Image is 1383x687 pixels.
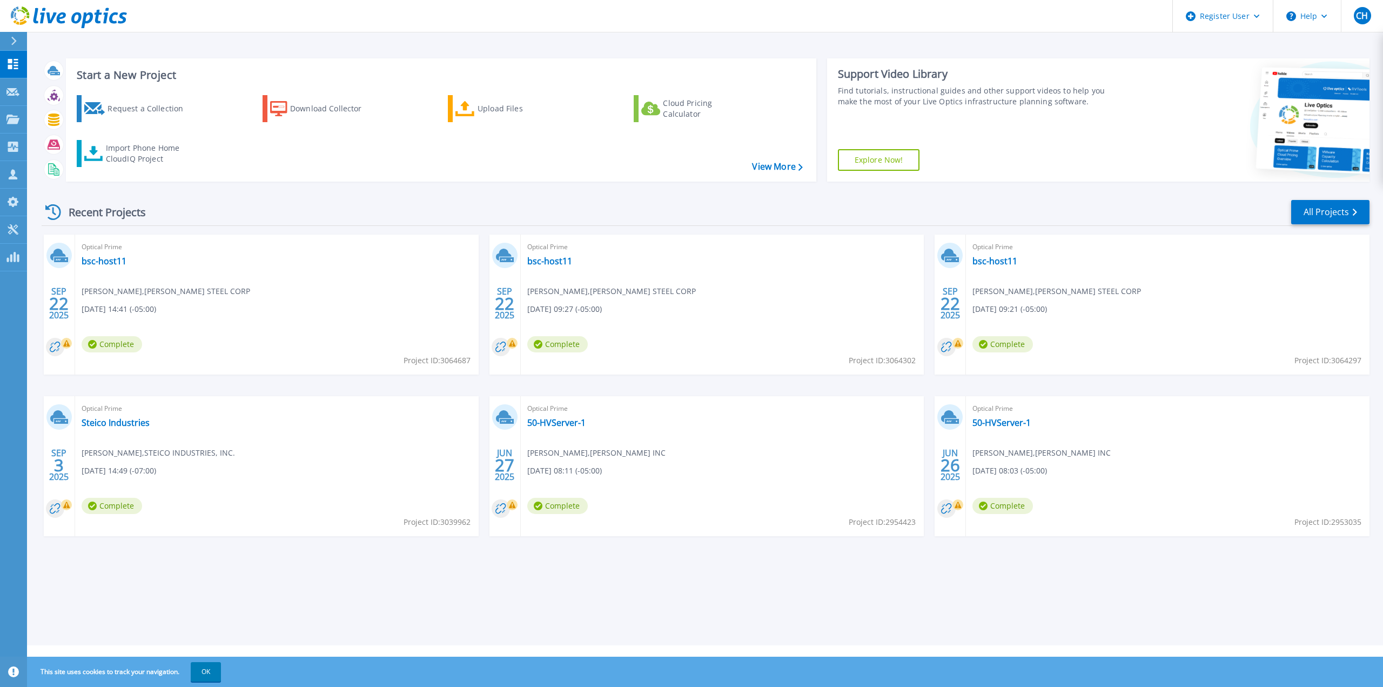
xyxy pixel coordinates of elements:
span: Project ID: 2954423 [849,516,916,528]
a: bsc-host11 [82,256,126,266]
span: CH [1356,11,1368,20]
a: Request a Collection [77,95,197,122]
div: SEP 2025 [49,284,69,323]
span: [PERSON_NAME] , [PERSON_NAME] STEEL CORP [527,285,696,297]
span: [DATE] 09:21 (-05:00) [972,303,1047,315]
span: Complete [82,498,142,514]
span: [PERSON_NAME] , STEICO INDUSTRIES, INC. [82,447,235,459]
span: Project ID: 3064687 [404,355,471,366]
span: Project ID: 2953035 [1294,516,1361,528]
span: Complete [972,498,1033,514]
div: Import Phone Home CloudIQ Project [106,143,190,164]
span: 22 [941,299,960,308]
span: Complete [527,336,588,352]
span: [PERSON_NAME] , [PERSON_NAME] INC [527,447,666,459]
a: View More [752,162,802,172]
span: Complete [82,336,142,352]
span: 3 [54,461,64,470]
a: Download Collector [263,95,383,122]
a: Steico Industries [82,417,150,428]
div: SEP 2025 [49,445,69,485]
span: Project ID: 3039962 [404,516,471,528]
div: Support Video Library [838,67,1118,81]
span: This site uses cookies to track your navigation. [30,662,221,682]
a: 50-HVServer-1 [527,417,586,428]
span: Optical Prime [82,241,472,253]
a: 50-HVServer-1 [972,417,1031,428]
span: [DATE] 08:03 (-05:00) [972,465,1047,477]
h3: Start a New Project [77,69,802,81]
span: Complete [972,336,1033,352]
div: Find tutorials, instructional guides and other support videos to help you make the most of your L... [838,85,1118,107]
button: OK [191,662,221,682]
div: Download Collector [290,98,377,119]
span: [PERSON_NAME] , [PERSON_NAME] INC [972,447,1111,459]
a: Explore Now! [838,149,920,171]
span: Optical Prime [527,403,918,415]
span: [PERSON_NAME] , [PERSON_NAME] STEEL CORP [82,285,250,297]
a: All Projects [1291,200,1369,224]
div: JUN 2025 [494,445,515,485]
span: [DATE] 14:49 (-07:00) [82,465,156,477]
span: [DATE] 14:41 (-05:00) [82,303,156,315]
span: 27 [495,461,514,470]
span: Optical Prime [82,403,472,415]
div: Request a Collection [108,98,194,119]
span: Optical Prime [972,241,1363,253]
span: [DATE] 09:27 (-05:00) [527,303,602,315]
div: Recent Projects [42,199,160,225]
a: Cloud Pricing Calculator [634,95,754,122]
span: [DATE] 08:11 (-05:00) [527,465,602,477]
span: 26 [941,461,960,470]
div: JUN 2025 [940,445,961,485]
span: 22 [49,299,69,308]
a: Upload Files [448,95,568,122]
a: bsc-host11 [972,256,1017,266]
span: 22 [495,299,514,308]
div: SEP 2025 [494,284,515,323]
span: Complete [527,498,588,514]
span: [PERSON_NAME] , [PERSON_NAME] STEEL CORP [972,285,1141,297]
span: Optical Prime [972,403,1363,415]
span: Project ID: 3064302 [849,355,916,366]
span: Project ID: 3064297 [1294,355,1361,366]
div: Cloud Pricing Calculator [663,98,749,119]
div: Upload Files [478,98,564,119]
a: bsc-host11 [527,256,572,266]
span: Optical Prime [527,241,918,253]
div: SEP 2025 [940,284,961,323]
